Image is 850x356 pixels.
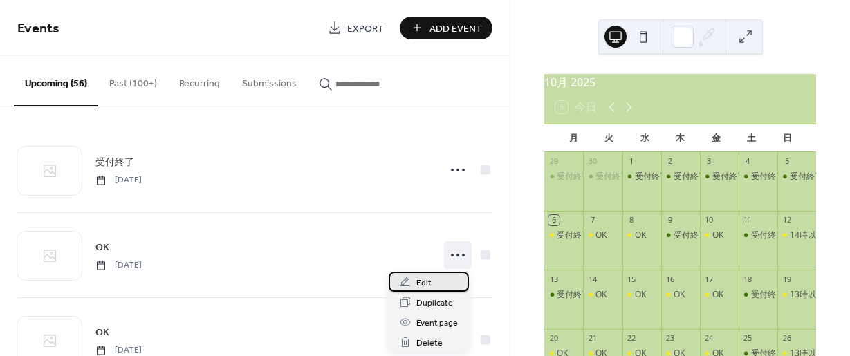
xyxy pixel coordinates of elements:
[751,171,784,182] div: 受付終了
[712,289,723,301] div: OK
[704,274,714,284] div: 17
[595,289,607,301] div: OK
[661,289,700,301] div: OK
[14,56,98,106] button: Upcoming (56)
[743,274,753,284] div: 18
[777,229,816,241] div: 14時以降OK
[627,274,637,284] div: 15
[704,333,714,344] div: 24
[790,229,835,241] div: 14時以降OK
[704,215,714,225] div: 10
[95,154,134,170] a: 受付終了
[769,124,805,152] div: 日
[627,215,637,225] div: 8
[704,156,714,167] div: 3
[544,289,583,301] div: 受付終了
[416,276,432,290] span: Edit
[555,124,591,152] div: 月
[782,274,792,284] div: 19
[665,215,676,225] div: 9
[674,171,707,182] div: 受付終了
[557,289,590,301] div: 受付終了
[583,289,622,301] div: OK
[595,229,607,241] div: OK
[548,333,559,344] div: 20
[95,241,109,255] span: OK
[98,56,168,105] button: Past (100+)
[661,171,700,182] div: 受付終了
[622,171,661,182] div: 受付終了
[635,171,668,182] div: 受付終了
[782,156,792,167] div: 5
[743,215,753,225] div: 11
[416,296,453,310] span: Duplicate
[595,171,629,182] div: 受付終了
[587,215,598,225] div: 7
[743,156,753,167] div: 4
[627,156,637,167] div: 1
[739,229,777,241] div: 受付終了
[777,289,816,301] div: 13時以降OK
[665,333,676,344] div: 23
[429,21,482,36] span: Add Event
[95,239,109,255] a: OK
[627,333,637,344] div: 22
[739,171,777,182] div: 受付終了
[734,124,770,152] div: 土
[663,124,699,152] div: 木
[622,229,661,241] div: OK
[583,171,622,182] div: 受付終了
[231,56,308,105] button: Submissions
[317,17,394,39] a: Export
[548,215,559,225] div: 6
[635,229,646,241] div: OK
[698,124,734,152] div: 金
[712,229,723,241] div: OK
[544,74,816,91] div: 10月 2025
[700,229,739,241] div: OK
[557,229,590,241] div: 受付終了
[665,274,676,284] div: 16
[587,333,598,344] div: 21
[674,289,685,301] div: OK
[548,156,559,167] div: 29
[347,21,384,36] span: Export
[782,215,792,225] div: 12
[751,289,784,301] div: 受付終了
[544,229,583,241] div: 受付終了
[622,289,661,301] div: OK
[95,174,142,187] span: [DATE]
[17,15,59,42] span: Events
[95,259,142,272] span: [DATE]
[712,171,746,182] div: 受付終了
[700,289,739,301] div: OK
[583,229,622,241] div: OK
[587,274,598,284] div: 14
[739,289,777,301] div: 受付終了
[790,171,823,182] div: 受付終了
[168,56,231,105] button: Recurring
[777,171,816,182] div: 受付終了
[751,229,784,241] div: 受付終了
[95,156,134,170] span: 受付終了
[400,17,492,39] button: Add Event
[790,289,835,301] div: 13時以降OK
[665,156,676,167] div: 2
[416,316,458,330] span: Event page
[95,324,109,340] a: OK
[661,229,700,241] div: 受付終了
[627,124,663,152] div: 水
[557,171,590,182] div: 受付終了
[743,333,753,344] div: 25
[548,274,559,284] div: 13
[544,171,583,182] div: 受付終了
[700,171,739,182] div: 受付終了
[635,289,646,301] div: OK
[782,333,792,344] div: 26
[95,326,109,340] span: OK
[591,124,627,152] div: 火
[587,156,598,167] div: 30
[416,336,443,350] span: Delete
[674,229,707,241] div: 受付終了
